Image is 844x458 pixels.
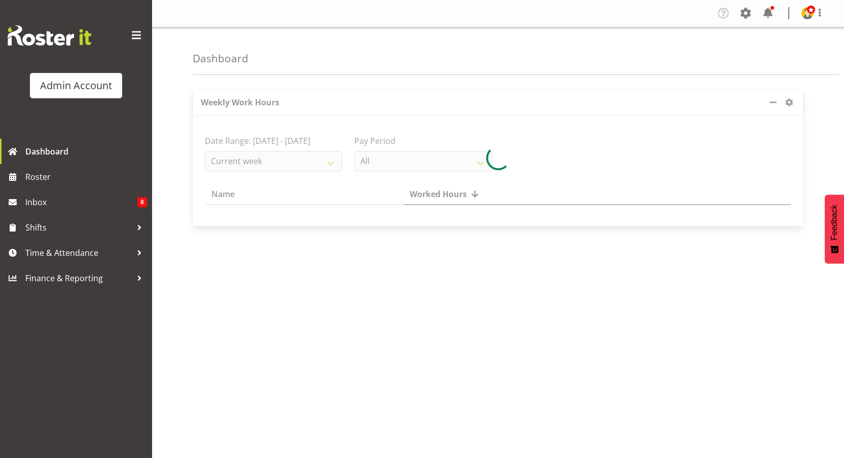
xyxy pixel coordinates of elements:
span: Feedback [830,205,839,240]
span: Dashboard [25,144,147,159]
span: Inbox [25,195,137,210]
span: Roster [25,169,147,184]
img: admin-rosteritf9cbda91fdf824d97c9d6345b1f660ea.png [801,7,814,19]
img: Rosterit website logo [8,25,91,46]
button: Feedback - Show survey [825,195,844,263]
div: Admin Account [40,78,112,93]
span: 8 [137,197,147,207]
span: Time & Attendance [25,245,132,260]
span: Shifts [25,220,132,235]
h4: Dashboard [193,53,248,64]
span: Finance & Reporting [25,271,132,286]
